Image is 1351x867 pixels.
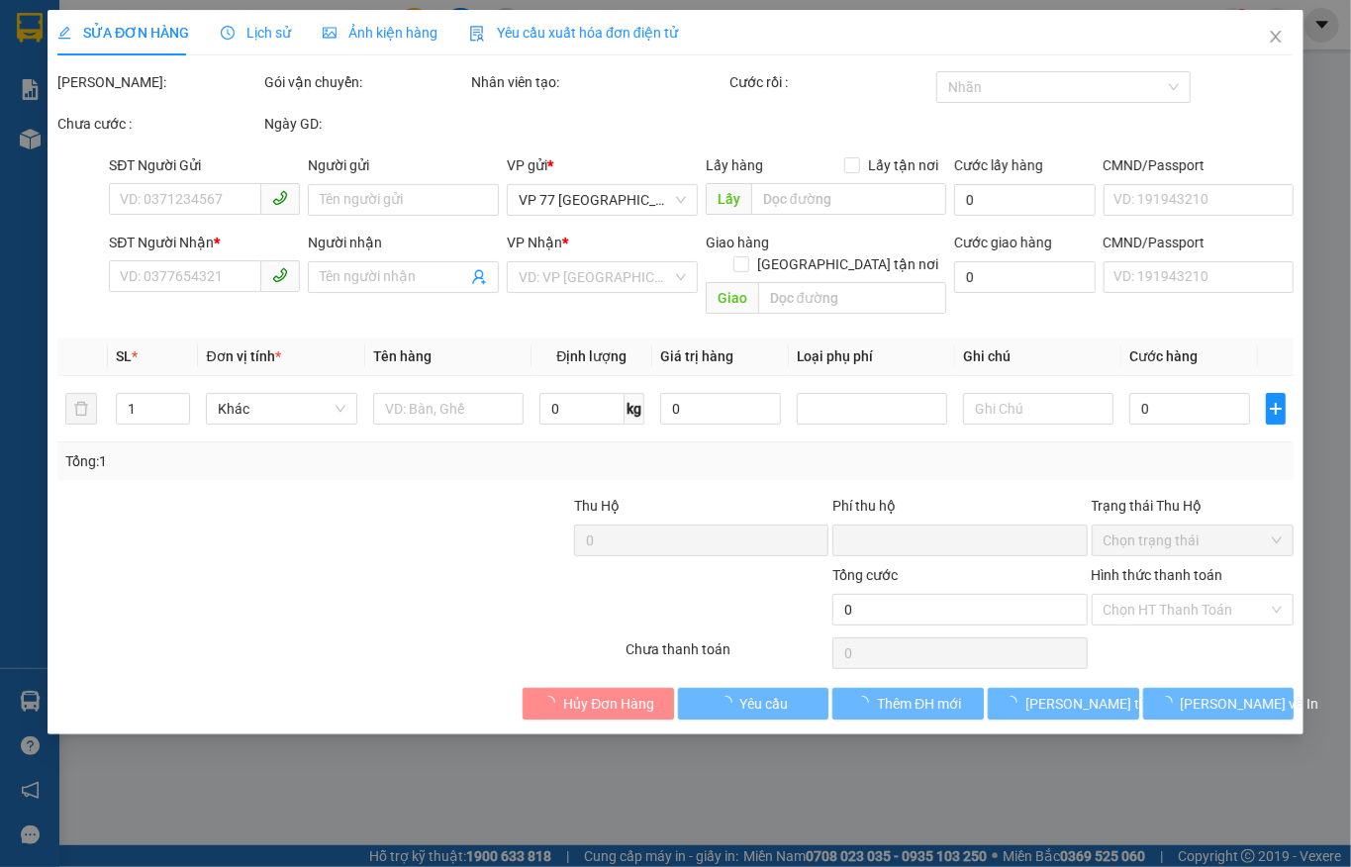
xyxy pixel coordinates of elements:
span: Lấy hàng [706,157,763,173]
span: loading [718,696,739,710]
div: VP gửi [507,154,698,176]
span: Thêm ĐH mới [877,693,961,715]
th: Ghi chú [955,337,1121,376]
span: kg [625,393,644,425]
div: Tổng: 1 [65,450,524,472]
span: Giá trị hàng [660,348,733,364]
span: SL [116,348,132,364]
span: VP Nhận [507,235,562,250]
span: Giao hàng [706,235,769,250]
div: Chưa thanh toán [624,638,830,673]
input: Ghi Chú [963,393,1113,425]
span: Lịch sử [221,25,291,41]
span: [GEOGRAPHIC_DATA] tận nơi [749,253,946,275]
span: loading [1159,696,1181,710]
span: Đơn vị tính [206,348,280,364]
input: Dọc đường [751,183,946,215]
button: Yêu cầu [678,688,829,720]
span: SỬA ĐƠN HÀNG [57,25,189,41]
span: loading [855,696,877,710]
button: delete [65,393,97,425]
span: loading [541,696,563,710]
div: Ngày GD: [264,113,467,135]
span: [PERSON_NAME] và In [1181,693,1319,715]
button: Hủy Đơn Hàng [523,688,674,720]
span: Tên hàng [372,348,431,364]
span: Cước hàng [1129,348,1198,364]
label: Hình thức thanh toán [1091,567,1222,583]
span: Tổng cước [832,567,898,583]
div: Nhân viên tạo: [471,71,725,93]
input: VD: Bàn, Ghế [372,393,523,425]
div: CMND/Passport [1103,232,1294,253]
img: icon [469,26,485,42]
span: clock-circle [221,26,235,40]
span: Lấy tận nơi [860,154,946,176]
span: plus [1266,401,1285,417]
span: [PERSON_NAME] thay đổi [1025,693,1184,715]
div: Phí thu hộ [832,495,1087,525]
label: Cước lấy hàng [954,157,1043,173]
span: Thu Hộ [574,498,620,514]
span: loading [1004,696,1025,710]
span: picture [323,26,337,40]
span: edit [57,26,71,40]
span: Giao [706,282,758,314]
div: CMND/Passport [1103,154,1294,176]
input: Cước lấy hàng [954,184,1096,216]
button: Thêm ĐH mới [832,688,984,720]
div: Cước rồi : [729,71,932,93]
div: Gói vận chuyển: [264,71,467,93]
span: Yêu cầu xuất hóa đơn điện tử [469,25,678,41]
label: Cước giao hàng [954,235,1052,250]
span: phone [272,190,288,206]
span: phone [272,267,288,283]
div: [PERSON_NAME]: [57,71,260,93]
span: Định lượng [556,348,627,364]
span: VP 77 Thái Nguyên [519,185,686,215]
span: Hủy Đơn Hàng [563,693,654,715]
div: Người nhận [308,232,499,253]
button: [PERSON_NAME] thay đổi [988,688,1139,720]
div: SĐT Người Nhận [109,232,300,253]
div: SĐT Người Gửi [109,154,300,176]
span: close [1268,29,1284,45]
div: Chưa cước : [57,113,260,135]
span: Khác [218,394,344,424]
div: Trạng thái Thu Hộ [1091,495,1294,517]
button: plus [1265,393,1286,425]
th: Loại phụ phí [788,337,954,376]
div: Người gửi [308,154,499,176]
span: Ảnh kiện hàng [323,25,437,41]
span: Lấy [706,183,751,215]
input: Cước giao hàng [954,261,1096,293]
span: user-add [471,269,487,285]
button: Close [1248,10,1303,65]
input: Dọc đường [758,282,946,314]
button: [PERSON_NAME] và In [1143,688,1295,720]
span: Chọn trạng thái [1103,526,1282,555]
span: Yêu cầu [739,693,788,715]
